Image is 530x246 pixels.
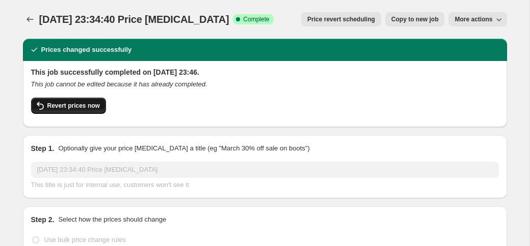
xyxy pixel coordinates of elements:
button: Price change jobs [23,12,37,26]
h2: This job successfully completed on [DATE] 23:46. [31,67,499,77]
span: Price revert scheduling [307,15,375,23]
p: Select how the prices should change [58,214,166,225]
i: This job cannot be edited because it has already completed. [31,80,207,88]
span: Revert prices now [47,102,100,110]
span: Complete [243,15,269,23]
span: Use bulk price change rules [44,236,126,243]
input: 30% off holiday sale [31,162,499,178]
h2: Prices changed successfully [41,45,132,55]
span: This title is just for internal use, customers won't see it [31,181,189,189]
span: [DATE] 23:34:40 Price [MEDICAL_DATA] [39,14,229,25]
p: Optionally give your price [MEDICAL_DATA] a title (eg "March 30% off sale on boots") [58,143,309,153]
h2: Step 2. [31,214,55,225]
h2: Step 1. [31,143,55,153]
button: Copy to new job [385,12,445,26]
button: Price revert scheduling [301,12,381,26]
span: Copy to new job [391,15,439,23]
button: Revert prices now [31,98,106,114]
span: More actions [455,15,492,23]
button: More actions [448,12,507,26]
